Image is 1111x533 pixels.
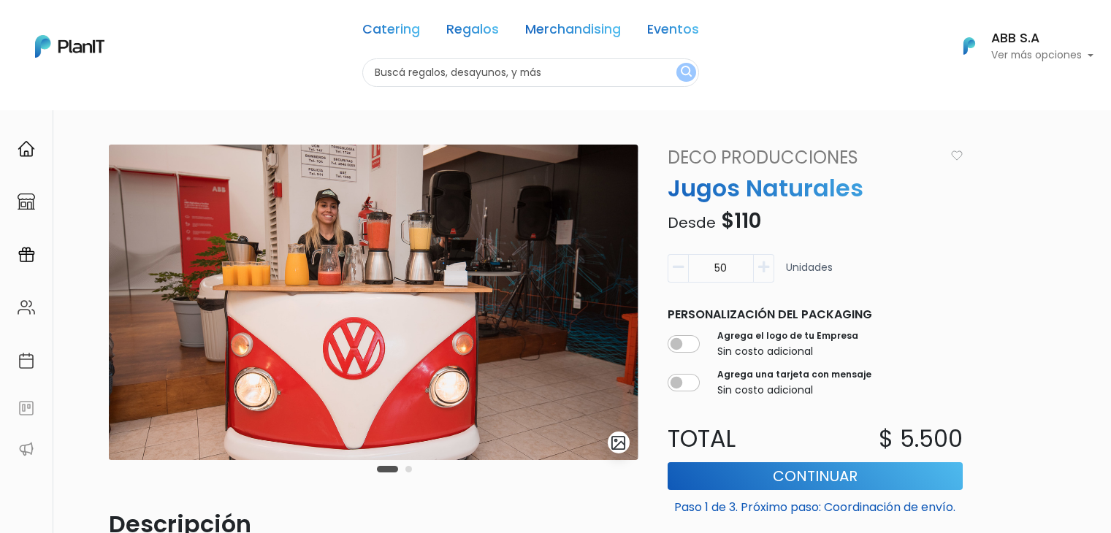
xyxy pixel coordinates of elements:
[446,23,499,41] a: Regalos
[668,306,963,323] p: Personalización del packaging
[659,171,971,206] p: Jugos Naturales
[717,368,871,381] label: Agrega una tarjeta con mensaje
[659,145,945,171] a: Deco Producciones
[18,352,35,369] img: calendar-87d922413cdce8b2cf7b7f5f62616a5cf9e4887200fb71536465627b3292af00.svg
[373,460,416,478] div: Carousel Pagination
[18,399,35,417] img: feedback-78b5a0c8f98aac82b08bfc38622c3050aee476f2c9584af64705fc4e61158814.svg
[681,66,692,80] img: search_button-432b6d5273f82d61273b3651a40e1bd1b912527efae98b1b7a1b2c0702e16a8d.svg
[659,421,815,456] p: Total
[18,299,35,316] img: people-662611757002400ad9ed0e3c099ab2801c6687ba6c219adb57efc949bc21e19d.svg
[668,212,716,233] span: Desde
[668,493,963,516] p: Paso 1 de 3. Próximo paso: Coordinación de envío.
[786,260,833,288] p: Unidades
[18,140,35,158] img: home-e721727adea9d79c4d83392d1f703f7f8bce08238fde08b1acbfd93340b81755.svg
[717,383,871,398] p: Sin costo adicional
[18,246,35,264] img: campaigns-02234683943229c281be62815700db0a1741e53638e28bf9629b52c665b00959.svg
[717,329,858,342] label: Agrega el logo de tu Empresa
[362,58,699,87] input: Buscá regalos, desayunos, y más
[35,35,104,58] img: PlanIt Logo
[944,27,1093,65] button: PlanIt Logo ABB S.A Ver más opciones
[525,23,621,41] a: Merchandising
[647,23,699,41] a: Eventos
[668,462,963,490] button: Continuar
[18,193,35,210] img: marketplace-4ceaa7011d94191e9ded77b95e3339b90024bf715f7c57f8cf31f2d8c509eaba.svg
[991,50,1093,61] p: Ver más opciones
[953,30,985,62] img: PlanIt Logo
[18,440,35,458] img: partners-52edf745621dab592f3b2c58e3bca9d71375a7ef29c3b500c9f145b62cc070d4.svg
[610,434,627,451] img: gallery-light
[879,421,963,456] p: $ 5.500
[405,466,412,472] button: Carousel Page 2
[991,32,1093,45] h6: ABB S.A
[717,344,858,359] p: Sin costo adicional
[377,466,398,472] button: Carousel Page 1 (Current Slide)
[362,23,420,41] a: Catering
[721,207,761,235] span: $110
[951,150,963,161] img: heart_icon
[109,145,638,460] img: Carrtito_jugos_naturales.jpg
